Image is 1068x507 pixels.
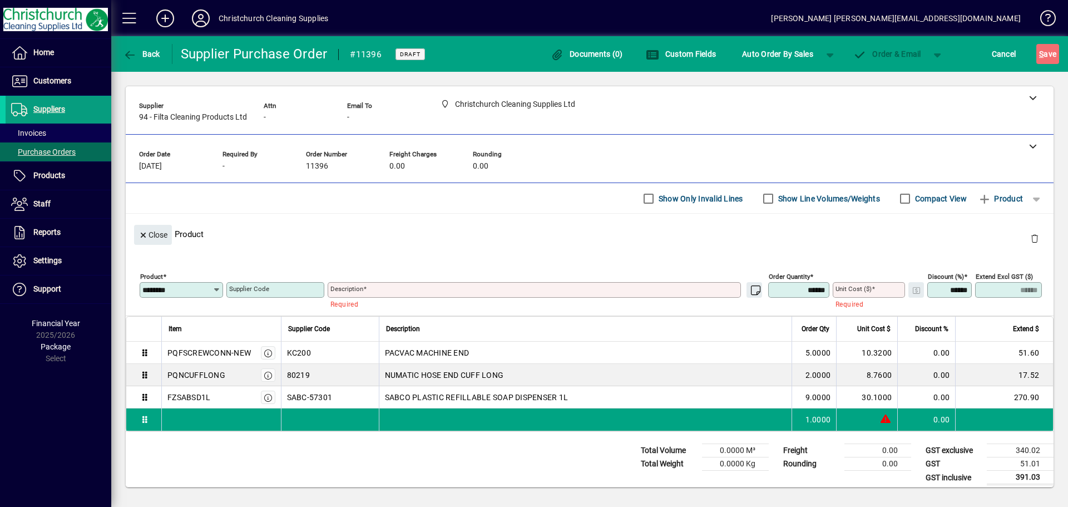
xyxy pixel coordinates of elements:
span: Reports [33,228,61,237]
td: 0.0000 Kg [702,457,769,471]
span: Custom Fields [646,50,716,58]
span: Unit Cost $ [857,323,891,335]
a: Customers [6,67,111,95]
a: Support [6,275,111,303]
span: Order Qty [802,323,829,335]
td: 340.02 [987,444,1054,457]
td: 30.1000 [836,386,897,408]
span: Financial Year [32,319,80,328]
td: 391.03 [987,471,1054,485]
td: 51.01 [987,457,1054,471]
button: Documents (0) [548,44,626,64]
span: 0.00 [473,162,488,171]
td: 0.00 [897,364,955,386]
a: Products [6,162,111,190]
mat-label: Discount (%) [928,273,964,280]
app-page-header-button: Delete [1021,233,1048,243]
span: - [347,113,349,122]
td: GST [920,457,987,471]
td: 5.0000 [792,342,836,364]
span: Customers [33,76,71,85]
mat-label: Supplier Code [229,285,269,293]
td: 0.00 [844,444,911,457]
mat-error: Required [835,298,896,309]
span: Extend $ [1013,323,1039,335]
button: Custom Fields [643,44,719,64]
td: 10.3200 [836,342,897,364]
td: Rounding [778,457,844,471]
span: Documents (0) [551,50,623,58]
td: Total Weight [635,457,702,471]
mat-error: Required [330,298,756,309]
span: Package [41,342,71,351]
mat-label: Order Quantity [769,273,810,280]
label: Show Line Volumes/Weights [776,193,880,204]
label: Show Only Invalid Lines [656,193,743,204]
a: Settings [6,247,111,275]
button: Close [134,225,172,245]
td: 17.52 [955,364,1053,386]
td: 51.60 [955,342,1053,364]
div: Christchurch Cleaning Supplies [219,9,328,27]
span: 11396 [306,162,328,171]
span: Description [386,323,420,335]
span: 94 - Filta Cleaning Products Ltd [139,113,247,122]
mat-label: Product [140,273,163,280]
button: Profile [183,8,219,28]
span: Purchase Orders [11,147,76,156]
a: Reports [6,219,111,247]
span: [DATE] [139,162,162,171]
button: Cancel [989,44,1019,64]
span: Invoices [11,129,46,137]
span: PACVAC MACHINE END [385,347,469,358]
button: Add [147,8,183,28]
span: Discount % [915,323,948,335]
button: Auto Order By Sales [736,44,819,64]
a: Knowledge Base [1032,2,1054,38]
td: 270.90 [955,386,1053,408]
td: 0.00 [897,342,955,364]
a: Home [6,39,111,67]
td: 8.7600 [836,364,897,386]
a: Staff [6,190,111,218]
a: Invoices [6,124,111,142]
div: Supplier Purchase Order [181,45,328,63]
span: Draft [400,51,421,58]
td: 0.00 [844,457,911,471]
span: Auto Order By Sales [742,45,813,63]
mat-label: Description [330,285,363,293]
td: Total Volume [635,444,702,457]
span: Products [33,171,65,180]
span: 0.00 [389,162,405,171]
span: ave [1039,45,1056,63]
mat-label: Unit Cost ($) [835,285,872,293]
span: Support [33,284,61,293]
button: Delete [1021,225,1048,252]
div: [PERSON_NAME] [PERSON_NAME][EMAIL_ADDRESS][DOMAIN_NAME] [771,9,1021,27]
span: Close [139,226,167,244]
a: Purchase Orders [6,142,111,161]
span: - [222,162,225,171]
button: Save [1036,44,1059,64]
td: 0.0000 M³ [702,444,769,457]
td: GST exclusive [920,444,987,457]
span: Home [33,48,54,57]
td: Freight [778,444,844,457]
span: Staff [33,199,51,208]
span: Back [123,50,160,58]
span: Cancel [992,45,1016,63]
span: Settings [33,256,62,265]
span: - [264,113,266,122]
td: 0.00 [897,408,955,431]
button: Back [120,44,163,64]
td: 0.00 [897,386,955,408]
span: Suppliers [33,105,65,114]
div: #11396 [350,46,382,63]
div: Product [126,214,1054,254]
span: S [1039,50,1044,58]
td: 2.0000 [792,364,836,386]
mat-label: Extend excl GST ($) [976,273,1033,280]
td: GST inclusive [920,471,987,485]
td: 1.0000 [792,408,836,431]
span: NUMATIC HOSE END CUFF LONG [385,370,504,381]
